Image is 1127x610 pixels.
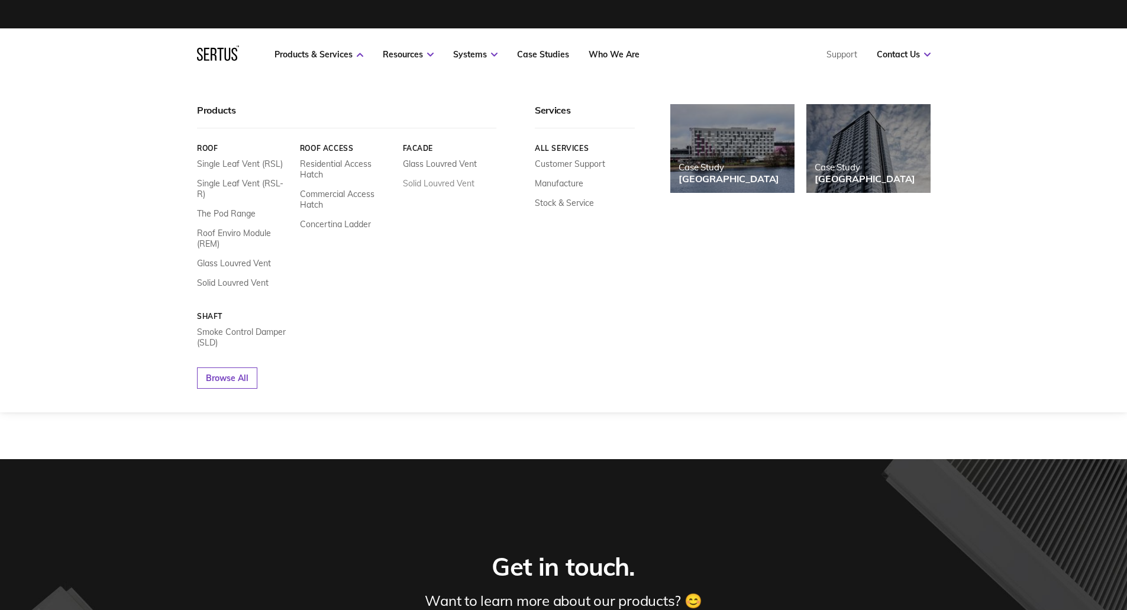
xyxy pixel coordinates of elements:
a: Smoke Control Damper (SLD) [197,327,291,348]
div: Get in touch. [492,551,635,583]
a: Facade [402,144,496,153]
div: Products [197,104,496,128]
a: Residential Access Hatch [299,159,393,180]
a: Resources [383,49,434,60]
a: The Pod Range [197,208,256,219]
a: Commercial Access Hatch [299,189,393,210]
a: Roof Enviro Module (REM) [197,228,291,249]
a: Concertina Ladder [299,219,370,230]
a: Case Studies [517,49,569,60]
a: Systems [453,49,498,60]
div: [GEOGRAPHIC_DATA] [815,173,915,185]
a: Roof [197,144,291,153]
a: Browse All [197,367,257,389]
a: Stock & Service [535,198,594,208]
a: Customer Support [535,159,605,169]
a: Single Leaf Vent (RSL) [197,159,283,169]
a: Manufacture [535,178,583,189]
a: Case Study[GEOGRAPHIC_DATA] [806,104,931,193]
a: All services [535,144,635,153]
a: Support [826,49,857,60]
div: Case Study [815,162,915,173]
a: Single Leaf Vent (RSL-R) [197,178,291,199]
a: Roof Access [299,144,393,153]
div: [GEOGRAPHIC_DATA] [679,173,779,185]
a: Glass Louvred Vent [197,258,271,269]
a: Shaft [197,312,291,321]
div: Services [535,104,635,128]
a: Glass Louvred Vent [402,159,476,169]
a: Products & Services [275,49,363,60]
a: Solid Louvred Vent [402,178,474,189]
div: Case Study [679,162,779,173]
a: Case Study[GEOGRAPHIC_DATA] [670,104,795,193]
a: Who We Are [589,49,640,60]
a: Contact Us [877,49,931,60]
a: Solid Louvred Vent [197,277,269,288]
div: Want to learn more about our products? 😊 [425,592,702,609]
